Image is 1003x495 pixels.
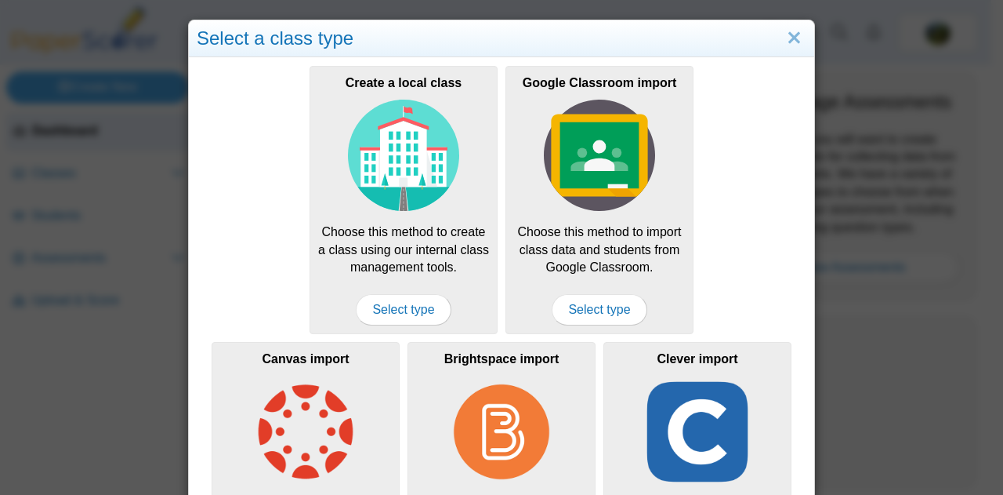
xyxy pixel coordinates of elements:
[642,377,753,488] img: class-type-clever.png
[544,100,655,211] img: class-type-google-classroom.svg
[782,25,806,52] a: Close
[657,352,737,366] b: Clever import
[310,66,498,334] div: Choose this method to create a class using our internal class management tools.
[446,377,557,488] img: class-type-brightspace.png
[346,76,462,89] b: Create a local class
[505,66,693,334] a: Google Classroom import Choose this method to import class data and students from Google Classroo...
[189,20,814,57] div: Select a class type
[310,66,498,334] a: Create a local class Choose this method to create a class using our internal class management too...
[262,352,349,366] b: Canvas import
[505,66,693,334] div: Choose this method to import class data and students from Google Classroom.
[348,100,459,211] img: class-type-local.svg
[523,76,676,89] b: Google Classroom import
[444,352,559,366] b: Brightspace import
[552,294,646,326] span: Select type
[356,294,451,326] span: Select type
[250,377,361,488] img: class-type-canvas.png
